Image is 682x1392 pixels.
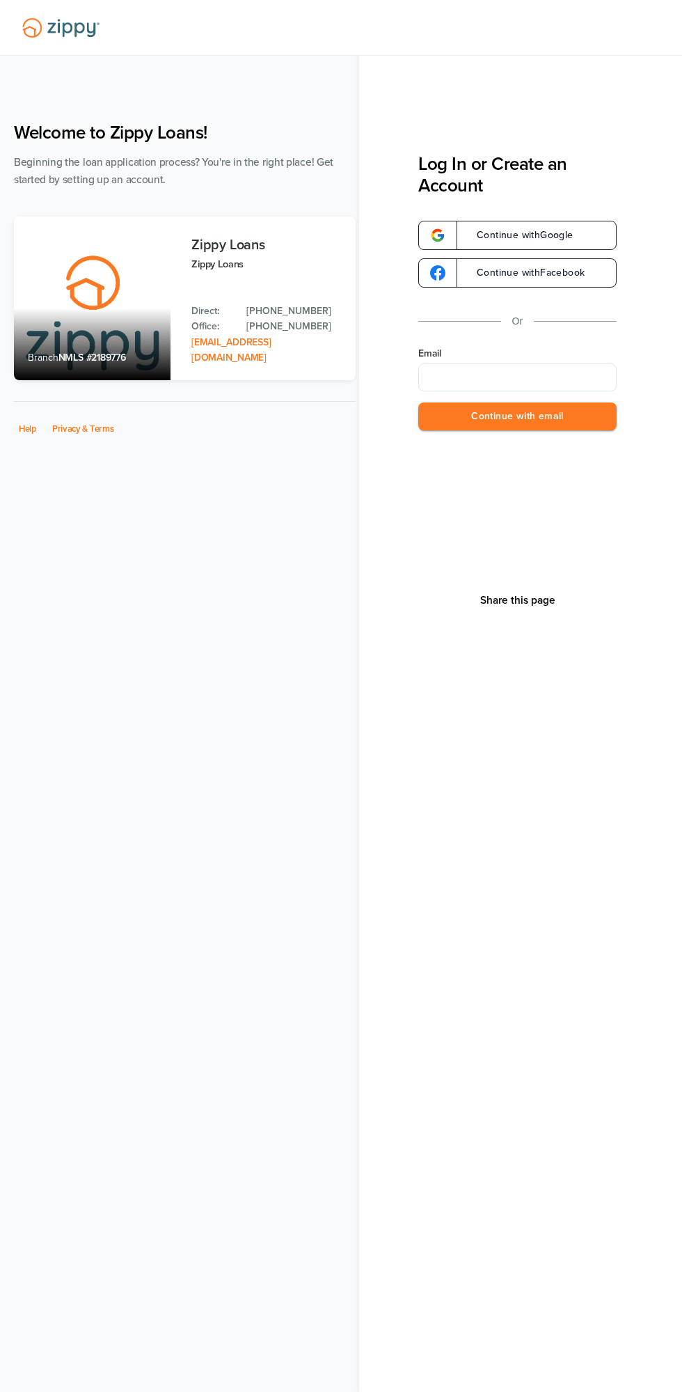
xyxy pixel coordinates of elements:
img: google-logo [430,265,445,281]
label: Email [418,347,617,361]
p: Office: [191,319,232,334]
p: Direct: [191,304,232,319]
p: Zippy Loans [191,256,342,272]
a: google-logoContinue withFacebook [418,258,617,288]
p: Or [512,313,523,330]
a: Help [19,423,37,435]
h3: Zippy Loans [191,237,342,253]
a: Direct Phone: 512-975-2947 [246,304,342,319]
span: Continue with Google [463,230,573,240]
button: Continue with email [418,402,617,431]
img: google-logo [430,228,445,243]
span: Branch [28,352,58,363]
h3: Log In or Create an Account [418,153,617,196]
a: google-logoContinue withGoogle [418,221,617,250]
img: Lender Logo [14,12,108,44]
a: Privacy & Terms [52,423,114,435]
span: Continue with Facebook [463,268,585,278]
a: Office Phone: 512-975-2947 [246,319,342,334]
input: Email Address [418,363,617,391]
a: Email Address: zippyguide@zippymh.com [191,336,271,363]
button: Share This Page [476,593,560,607]
h1: Welcome to Zippy Loans! [14,122,356,143]
span: Beginning the loan application process? You're in the right place! Get started by setting up an a... [14,156,333,186]
span: NMLS #2189776 [58,352,126,363]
